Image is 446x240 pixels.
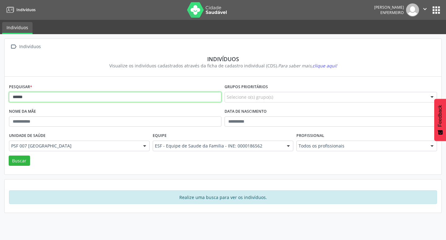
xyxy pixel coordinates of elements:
[313,63,337,69] span: clique aqui!
[4,5,36,15] a: Indivíduos
[437,105,443,127] span: Feedback
[153,131,167,141] label: Equipe
[9,82,32,92] label: Pesquisar
[13,56,433,62] div: Indivíduos
[431,5,442,16] button: apps
[374,5,404,10] div: [PERSON_NAME]
[422,6,428,12] i: 
[9,42,18,51] i: 
[18,42,42,51] div: Indivíduos
[380,10,404,15] span: Enfermeiro
[299,143,424,149] span: Todos os profissionais
[9,156,30,166] button: Buscar
[406,3,419,16] img: img
[9,131,46,141] label: Unidade de saúde
[225,107,267,116] label: Data de nascimento
[434,99,446,141] button: Feedback - Mostrar pesquisa
[227,94,273,100] span: Selecione o(s) grupo(s)
[13,62,433,69] div: Visualize os indivíduos cadastrados através da ficha de cadastro individual (CDS).
[155,143,281,149] span: ESF - Equipe de Saude da Familia - INE: 0000186562
[278,63,337,69] i: Para saber mais,
[11,143,137,149] span: PSF 007 [GEOGRAPHIC_DATA]
[16,7,36,12] span: Indivíduos
[9,107,36,116] label: Nome da mãe
[225,82,268,92] label: Grupos prioritários
[2,22,33,34] a: Indivíduos
[419,3,431,16] button: 
[296,131,324,141] label: Profissional
[9,42,42,51] a:  Indivíduos
[9,190,437,204] div: Realize uma busca para ver os indivíduos.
